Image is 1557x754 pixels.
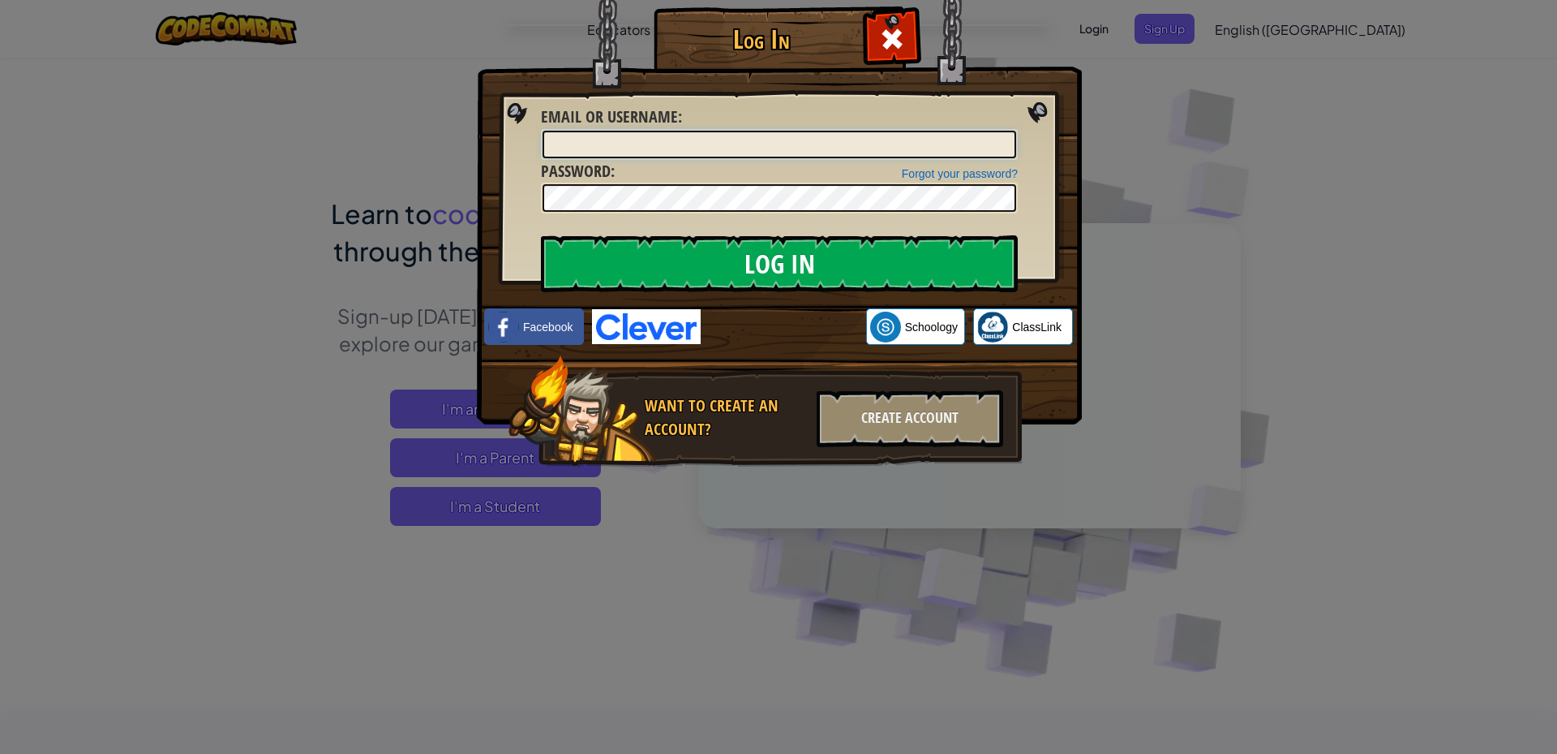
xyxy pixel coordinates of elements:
label: : [541,106,682,129]
input: Log In [541,235,1018,292]
span: Password [541,160,611,182]
iframe: Sign in with Google Button [701,309,866,345]
span: Email or Username [541,106,678,127]
span: Schoology [905,319,958,335]
a: Forgot your password? [902,167,1018,180]
div: Create Account [817,390,1003,447]
img: facebook_small.png [488,312,519,343]
div: Want to create an account? [645,394,807,441]
img: clever-logo-blue.png [592,309,701,344]
img: classlink-logo-small.png [977,312,1008,343]
img: schoology.png [870,312,901,343]
label: : [541,160,615,183]
span: Facebook [523,319,573,335]
span: ClassLink [1012,319,1062,335]
h1: Log In [658,25,864,54]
